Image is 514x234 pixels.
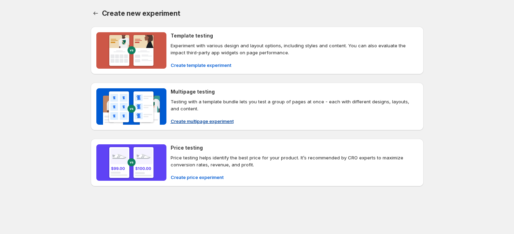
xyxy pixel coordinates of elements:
button: Create multipage experiment [166,116,238,127]
p: Testing with a template bundle lets you test a group of pages at once - each with different desig... [171,98,418,112]
p: Experiment with various design and layout options, including styles and content. You can also eva... [171,42,418,56]
button: Back [91,8,101,18]
img: Template testing [96,32,166,69]
p: Price testing helps identify the best price for your product. It’s recommended by CRO experts to ... [171,154,418,168]
h4: Multipage testing [171,88,215,95]
img: Multipage testing [96,88,166,125]
span: Create template experiment [171,62,231,69]
button: Create price experiment [166,172,228,183]
button: Create template experiment [166,60,235,71]
span: Create new experiment [102,9,180,18]
h4: Template testing [171,32,213,39]
span: Create multipage experiment [171,118,234,125]
h4: Price testing [171,144,203,151]
img: Price testing [96,144,166,181]
span: Create price experiment [171,174,224,181]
